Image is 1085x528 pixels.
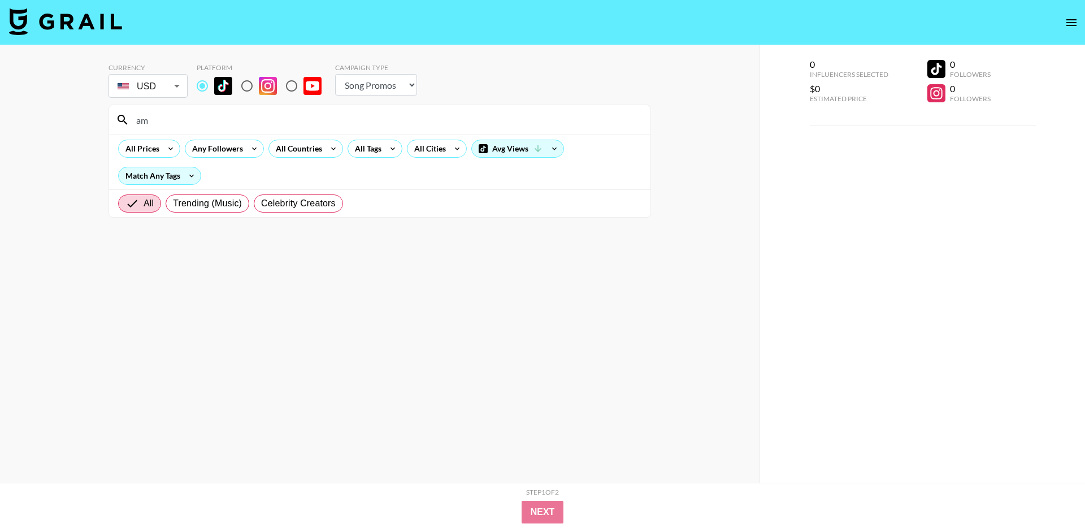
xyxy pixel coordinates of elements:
div: Avg Views [472,140,563,157]
div: Followers [950,94,991,103]
div: All Prices [119,140,162,157]
span: Trending (Music) [173,197,242,210]
iframe: Drift Widget Chat Controller [1028,471,1071,514]
div: Currency [108,63,188,72]
input: Search by User Name [129,111,644,129]
img: Grail Talent [9,8,122,35]
img: YouTube [303,77,322,95]
div: $0 [810,83,888,94]
div: Any Followers [185,140,245,157]
div: Campaign Type [335,63,417,72]
img: TikTok [214,77,232,95]
div: Followers [950,70,991,79]
div: All Tags [348,140,384,157]
div: Influencers Selected [810,70,888,79]
div: All Countries [269,140,324,157]
span: Celebrity Creators [261,197,336,210]
div: Step 1 of 2 [526,488,559,496]
div: 0 [810,59,888,70]
span: All [144,197,154,210]
div: Match Any Tags [119,167,201,184]
button: open drawer [1060,11,1083,34]
div: Platform [197,63,331,72]
div: Estimated Price [810,94,888,103]
div: 0 [950,83,991,94]
button: Next [522,501,564,523]
div: USD [111,76,185,96]
img: Instagram [259,77,277,95]
div: All Cities [407,140,448,157]
div: 0 [950,59,991,70]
